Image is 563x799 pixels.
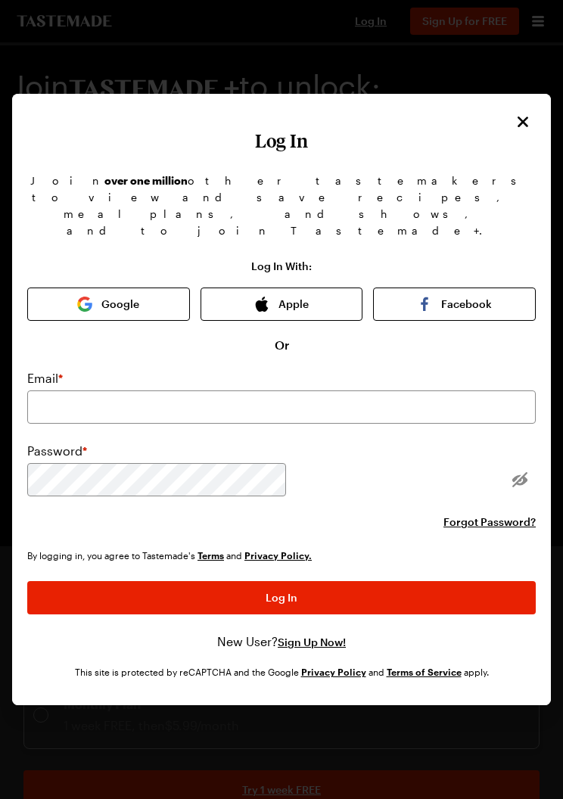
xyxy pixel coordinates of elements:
[27,581,536,614] button: Log In
[275,336,289,354] span: Or
[27,369,63,387] label: Email
[387,665,462,678] a: Google Terms of Service
[75,666,489,678] div: This site is protected by reCAPTCHA and the Google and apply.
[251,260,312,272] p: Log In With:
[373,288,536,321] button: Facebook
[201,288,363,321] button: Apple
[266,590,297,605] span: Log In
[513,112,533,132] button: Close
[27,442,87,460] label: Password
[27,173,536,239] p: Join other tastemakers to view and save recipes, meal plans, and shows, and to join Tastemade+.
[301,665,366,678] a: Google Privacy Policy
[27,288,190,321] button: Google
[27,130,536,151] h1: Log In
[104,174,188,187] b: over one million
[27,548,536,563] div: By logging in, you agree to Tastemade's and
[278,635,346,650] button: Sign Up Now!
[443,515,536,530] button: Forgot Password?
[244,549,312,561] a: Tastemade Privacy Policy
[198,549,224,561] a: Tastemade Terms of Service
[217,634,278,648] span: New User?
